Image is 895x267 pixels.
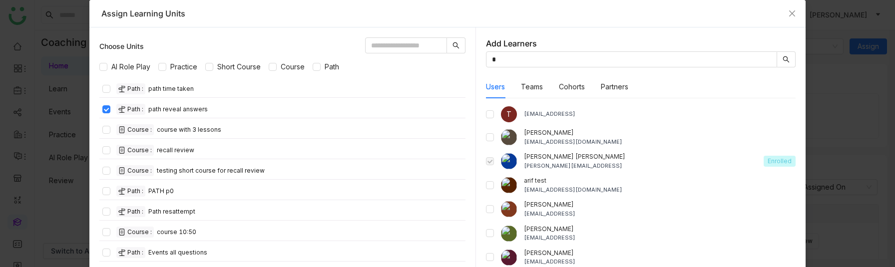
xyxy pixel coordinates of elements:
button: Cohorts [559,81,585,92]
span: Course [277,61,309,72]
span: Practice [166,61,201,72]
button: Users [486,81,505,92]
span: AI Role Play [107,61,154,72]
div: Course : [116,165,154,176]
div: [PERSON_NAME] [524,200,795,210]
div: testing short course for recall review [116,165,265,176]
img: create-new-path.svg [118,106,125,113]
div: [PERSON_NAME] [524,249,795,258]
div: recall review [116,145,194,156]
div: Course : [116,227,154,238]
div: Course : [116,124,154,135]
img: create-new-course.svg [118,126,125,133]
div: Path : [116,83,145,94]
img: create-new-course.svg [118,147,125,154]
span: Short Course [213,61,265,72]
div: arif test [524,176,795,186]
div: [EMAIL_ADDRESS] [524,110,795,118]
img: 684a9aedde261c4b36a3ced9 [501,201,517,217]
img: create-new-course.svg [118,229,125,236]
div: Events all questions [116,247,207,258]
div: PATH p0 [116,186,174,197]
img: 684a9b57de261c4b36a3d29f [501,153,517,169]
img: create-new-path.svg [118,188,125,195]
div: course with 3 lessons [116,124,221,135]
div: Choose Units [99,41,144,52]
div: [PERSON_NAME] [PERSON_NAME] [524,152,756,162]
img: 684fd8469a55a50394c15cc7 [501,129,517,145]
div: [EMAIL_ADDRESS][DOMAIN_NAME] [524,186,795,194]
div: path time taken [116,83,194,94]
div: Course : [116,145,154,156]
div: Add Learners [486,37,795,49]
span: Path [321,61,343,72]
div: Path : [116,186,145,197]
div: [PERSON_NAME][EMAIL_ADDRESS] [524,162,756,170]
div: [PERSON_NAME] [524,128,795,138]
img: create-new-path.svg [118,208,125,215]
div: Assign Learning Units [101,8,794,19]
div: Path : [116,206,145,217]
div: Enrolled [764,156,796,167]
img: 684a9ad2de261c4b36a3cd74 [501,250,517,266]
img: 6860d480bc89cb0674c8c7e9 [501,226,517,242]
div: [EMAIL_ADDRESS] [524,258,795,266]
div: [EMAIL_ADDRESS] [524,210,795,218]
span: T [506,106,511,122]
div: path reveal answers [116,104,208,115]
div: Path : [116,104,145,115]
div: [EMAIL_ADDRESS] [524,234,795,242]
img: create-new-path.svg [118,249,125,256]
img: 684abccfde261c4b36a4c026 [501,177,517,193]
div: Path resattempt [116,206,195,217]
button: Partners [601,81,628,92]
div: Path : [116,247,145,258]
div: course 10:50 [116,227,196,238]
div: [PERSON_NAME] [524,225,795,234]
img: create-new-course.svg [118,167,125,174]
button: Teams [521,81,543,92]
img: create-new-path.svg [118,85,125,92]
div: [EMAIL_ADDRESS][DOMAIN_NAME] [524,138,795,146]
